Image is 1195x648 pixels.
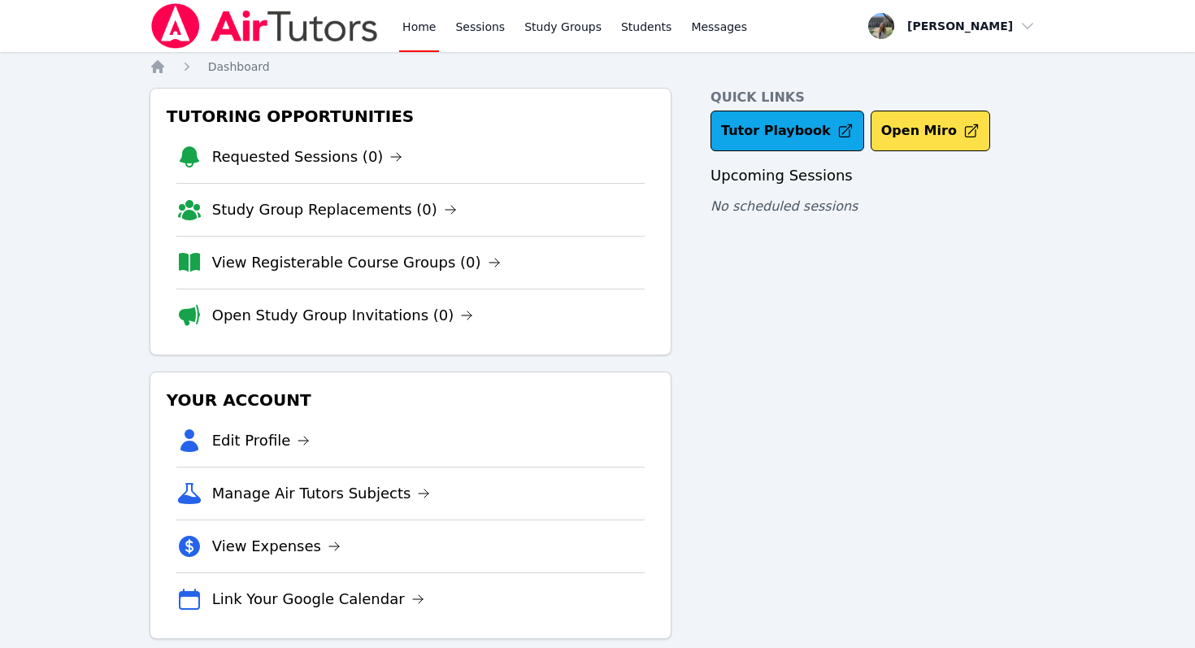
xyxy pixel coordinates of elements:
span: No scheduled sessions [710,198,858,214]
h3: Your Account [163,385,658,415]
a: Edit Profile [212,429,311,452]
span: Messages [691,19,747,35]
h3: Tutoring Opportunities [163,102,658,131]
nav: Breadcrumb [150,59,1046,75]
img: Air Tutors [150,3,380,49]
a: Open Study Group Invitations (0) [212,304,474,327]
a: Requested Sessions (0) [212,146,403,168]
a: Dashboard [208,59,270,75]
button: Open Miro [871,111,990,151]
a: Link Your Google Calendar [212,588,424,611]
a: Tutor Playbook [710,111,864,151]
a: View Registerable Course Groups (0) [212,251,501,274]
span: Dashboard [208,60,270,73]
a: Manage Air Tutors Subjects [212,482,431,505]
h4: Quick Links [710,88,1045,107]
a: View Expenses [212,535,341,558]
a: Study Group Replacements (0) [212,198,457,221]
h3: Upcoming Sessions [710,164,1045,187]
